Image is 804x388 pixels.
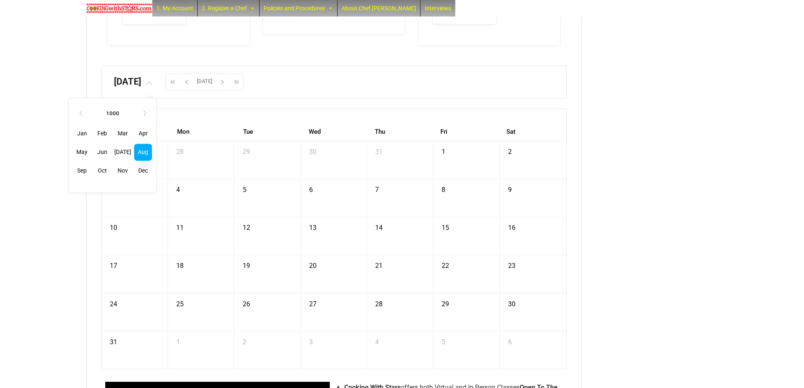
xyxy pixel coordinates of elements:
a: August 10, 1000 [106,217,121,234]
a: September 4, 1000 [371,331,383,348]
td: July 30, 1000 [301,141,367,179]
td: August 1, 1000 [433,141,500,179]
td: July 28, 1000 [168,141,234,179]
td: August 29, 1000 [433,293,500,331]
td: August 27, 1000 [301,293,367,331]
td: August 15, 1000 [433,217,500,255]
span: Apr [134,125,152,142]
a: Monday [175,125,191,138]
td: August 23, 1000 [500,255,566,293]
a: July 28, 1000 [172,141,188,159]
td: August 8, 1000 [433,179,500,217]
a: August 30, 1000 [504,293,520,310]
td: August 25, 1000 [168,293,234,331]
td: July 31, 1000 [367,141,433,179]
a: July 29, 1000 [239,141,254,159]
a: August 18, 1000 [172,255,188,272]
td: August 5, 1000 [234,179,301,217]
span: May [73,144,91,161]
td: August 30, 1000 [500,293,566,331]
a: August 12, 1000 [239,217,254,234]
th: › [137,106,151,120]
a: August 4, 1000 [172,179,184,196]
td: August 7, 1000 [367,179,433,217]
td: August 19, 1000 [234,255,301,293]
a: August 22, 1000 [437,255,453,272]
h2: [DATE] [114,76,157,87]
td: August 18, 1000 [168,255,234,293]
td: July 29, 1000 [234,141,301,179]
td: August 31, 1000 [102,331,168,369]
span: Nov [114,162,132,179]
td: September 3, 1000 [301,331,367,369]
a: August 5, 1000 [239,179,251,196]
span: [DATE] [114,144,132,161]
a: Saturday [505,125,517,138]
a: August 27, 1000 [305,293,321,310]
span: Dec [134,162,152,179]
a: August 9, 1000 [504,179,516,196]
a: August 19, 1000 [239,255,254,272]
a: August 2, 1000 [504,141,516,159]
a: August 7, 1000 [371,179,383,196]
a: September 6, 1000 [504,331,516,348]
a: August 11, 1000 [172,217,188,234]
td: August 16, 1000 [500,217,566,255]
td: August 3, 1000 [102,179,168,217]
th: ‹ [73,106,87,120]
a: July 30, 1000 [305,141,321,159]
td: August 12, 1000 [234,217,301,255]
a: August 20, 1000 [305,255,321,272]
img: Chef Paula's Cooking With Stars [86,3,152,13]
a: August 17, 1000 [106,255,121,272]
a: September 1, 1000 [172,331,184,348]
a: Tuesday [241,125,255,138]
td: September 4, 1000 [367,331,433,369]
a: Wednesday [307,125,322,138]
a: Friday [439,125,449,138]
a: August 6, 1000 [305,179,317,196]
a: August 23, 1000 [504,255,520,272]
a: August 15, 1000 [437,217,453,234]
td: September 2, 1000 [234,331,301,369]
td: August 4, 1000 [168,179,234,217]
a: August 16, 1000 [504,217,520,234]
a: August 29, 1000 [437,293,453,310]
a: August 8, 1000 [437,179,449,196]
a: September 3, 1000 [305,331,317,348]
a: August 24, 1000 [106,293,121,310]
td: August 2, 1000 [500,141,566,179]
td: August 11, 1000 [168,217,234,255]
td: August 6, 1000 [301,179,367,217]
a: August 25, 1000 [172,293,188,310]
a: August 31, 1000 [106,331,121,348]
a: September 5, 1000 [437,331,449,348]
button: Previous year [165,73,180,90]
a: July 31, 1000 [371,141,387,159]
button: [DATE] [194,73,215,90]
td: August 10, 1000 [102,217,168,255]
button: ‹1000›JanFebMarAprMayJun[DATE]AugSepOctNovDec [141,76,157,87]
span: Jan [73,125,91,142]
td: August 22, 1000 [433,255,500,293]
td: August 28, 1000 [367,293,433,331]
button: Next year [229,73,244,90]
td: August 26, 1000 [234,293,301,331]
td: August 14, 1000 [367,217,433,255]
span: Oct [93,162,111,179]
a: September 2, 1000 [239,331,251,348]
td: August 21, 1000 [367,255,433,293]
span: Jun [93,144,111,161]
td: August 9, 1000 [500,179,566,217]
a: August 1, 1000 [437,141,449,159]
td: August 17, 1000 [102,255,168,293]
a: August 21, 1000 [371,255,387,272]
a: August 13, 1000 [305,217,321,234]
a: Thursday [373,125,387,138]
span: Aug [134,144,152,161]
td: August 24, 1000 [102,293,168,331]
a: August 26, 1000 [239,293,254,310]
td: August 20, 1000 [301,255,367,293]
a: August 28, 1000 [371,293,387,310]
span: Sep [73,162,91,179]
